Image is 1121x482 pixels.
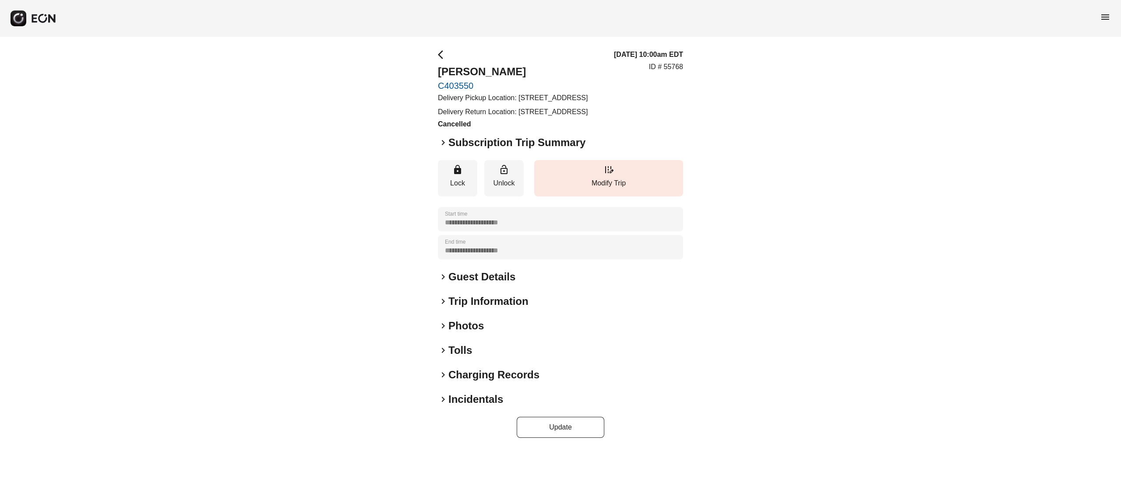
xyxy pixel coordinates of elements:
button: Unlock [484,160,524,196]
p: Delivery Return Location: [STREET_ADDRESS] [438,107,588,117]
h2: Trip Information [448,294,529,308]
h2: Charging Records [448,368,539,382]
p: ID # 55768 [649,62,683,72]
h3: [DATE] 10:00am EDT [614,49,683,60]
button: Modify Trip [534,160,683,196]
h3: Cancelled [438,119,588,129]
h2: Guest Details [448,270,515,284]
span: keyboard_arrow_right [438,272,448,282]
span: keyboard_arrow_right [438,394,448,405]
p: Modify Trip [539,178,679,189]
button: Update [517,417,604,438]
span: arrow_back_ios [438,49,448,60]
span: edit_road [603,164,614,175]
span: lock [452,164,463,175]
h2: [PERSON_NAME] [438,65,588,79]
button: Lock [438,160,477,196]
span: keyboard_arrow_right [438,321,448,331]
span: lock_open [499,164,509,175]
p: Lock [442,178,473,189]
span: keyboard_arrow_right [438,345,448,356]
p: Delivery Pickup Location: [STREET_ADDRESS] [438,93,588,103]
h2: Subscription Trip Summary [448,136,585,150]
span: menu [1100,12,1110,22]
a: C403550 [438,80,588,91]
span: keyboard_arrow_right [438,296,448,307]
h2: Incidentals [448,392,503,406]
h2: Tolls [448,343,472,357]
h2: Photos [448,319,484,333]
p: Unlock [489,178,519,189]
span: keyboard_arrow_right [438,137,448,148]
span: keyboard_arrow_right [438,370,448,380]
